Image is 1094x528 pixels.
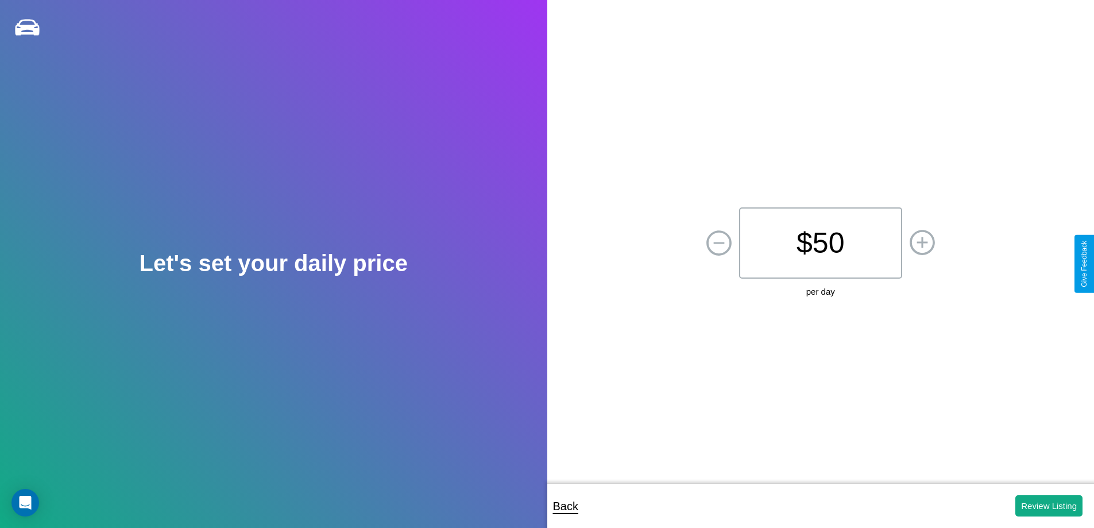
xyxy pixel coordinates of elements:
button: Review Listing [1015,495,1083,517]
p: $ 50 [739,207,902,279]
h2: Let's set your daily price [140,250,408,276]
p: per day [806,284,835,299]
div: Open Intercom Messenger [11,489,39,517]
div: Give Feedback [1080,241,1088,287]
p: Back [553,496,578,517]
